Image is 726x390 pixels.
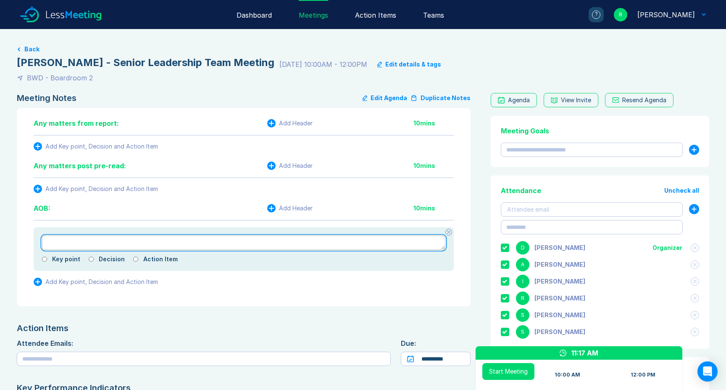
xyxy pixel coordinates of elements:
[516,308,529,322] div: S
[267,204,313,212] button: Add Header
[34,118,119,128] div: Any matters from report:
[363,93,407,103] button: Edit Agenda
[34,161,126,171] div: Any matters post pre-read:
[279,205,313,212] div: Add Header
[534,278,585,285] div: Iain Parnell
[45,143,158,150] div: Add Key point, Decision and Action Item
[279,120,313,127] div: Add Header
[637,10,695,20] div: Richard Rust
[45,279,158,285] div: Add Key point, Decision and Action Item
[579,7,604,22] a: ?
[99,256,125,263] label: Decision
[27,73,93,83] div: BWD - Boardroom 2
[279,59,367,69] div: [DATE] 10:00AM - 12:00PM
[605,93,673,107] button: Resend Agenda
[413,120,454,127] div: 10 mins
[34,142,158,151] button: Add Key point, Decision and Action Item
[534,244,585,251] div: Danny Sisson
[385,61,441,68] div: Edit details & tags
[413,162,454,169] div: 10 mins
[516,325,529,339] div: S
[410,93,471,103] button: Duplicate Notes
[534,295,585,302] div: Richard Rust
[534,329,585,335] div: Steve Casey
[516,275,529,288] div: I
[664,187,699,194] button: Uncheck all
[17,323,471,333] div: Action Items
[508,97,530,103] div: Agenda
[17,93,76,103] div: Meeting Notes
[516,258,529,271] div: A
[571,348,598,358] div: 11:17 AM
[544,93,598,107] button: View Invite
[24,46,39,53] button: Back
[267,162,313,170] button: Add Header
[17,56,274,69] div: [PERSON_NAME] - Senior Leadership Team Meeting
[622,97,666,103] div: Resend Agenda
[614,8,627,21] div: R
[279,162,313,169] div: Add Header
[45,186,158,192] div: Add Key point, Decision and Action Item
[534,312,585,318] div: Scott Drewery
[652,244,682,251] div: Organizer
[491,93,537,107] a: Agenda
[34,203,50,213] div: AOB:
[482,363,534,380] button: Start Meeting
[34,185,158,193] button: Add Key point, Decision and Action Item
[697,361,718,382] div: Open Intercom Messenger
[401,338,471,348] div: Due:
[17,46,709,53] a: Back
[516,292,529,305] div: R
[561,97,591,103] div: View Invite
[501,126,699,136] div: Meeting Goals
[267,119,313,127] button: Add Header
[631,371,655,378] div: 12:00 PM
[52,256,80,263] label: Key point
[17,338,391,348] div: Attendee Emails:
[555,371,580,378] div: 10:00 AM
[377,61,441,68] button: Edit details & tags
[534,261,585,268] div: Ashley Walters
[34,278,158,286] button: Add Key point, Decision and Action Item
[501,186,541,196] div: Attendance
[516,241,529,255] div: D
[592,11,600,19] div: ?
[143,256,178,263] label: Action Item
[413,205,454,212] div: 10 mins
